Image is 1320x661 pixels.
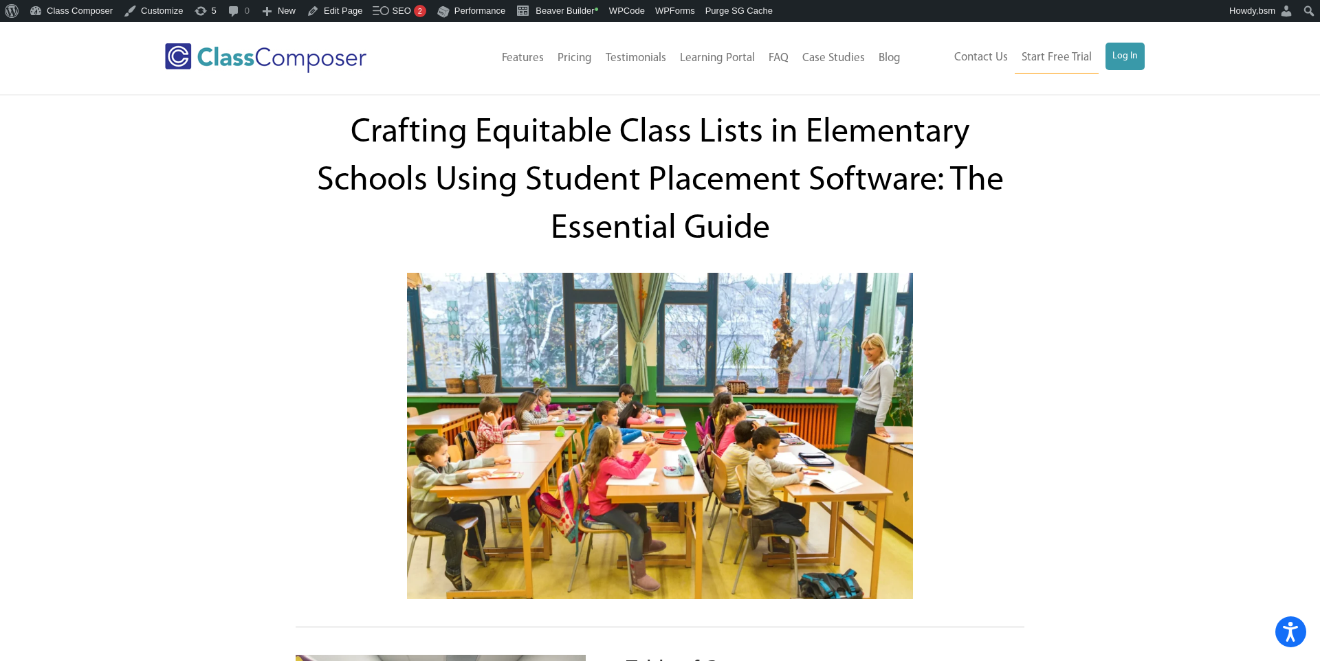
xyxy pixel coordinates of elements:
img: elementary scholls class [407,273,914,599]
span: bsm [1258,5,1275,16]
nav: Header Menu [907,43,1145,74]
a: Blog [872,43,907,74]
a: FAQ [762,43,795,74]
img: Class Composer [165,43,366,73]
a: Start Free Trial [1015,43,1099,74]
a: Log In [1105,43,1145,70]
a: Learning Portal [673,43,762,74]
a: Pricing [551,43,599,74]
span: Crafting Equitable Class Lists in Elementary Schools Using Student Placement Software: The Essent... [317,115,1004,247]
a: Testimonials [599,43,673,74]
a: Contact Us [947,43,1015,73]
div: 2 [414,5,426,17]
a: Features [495,43,551,74]
a: Case Studies [795,43,872,74]
nav: Header Menu [423,43,907,74]
span: • [595,3,599,16]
